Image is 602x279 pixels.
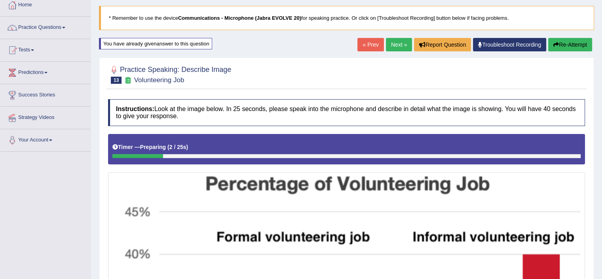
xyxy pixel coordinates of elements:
blockquote: * Remember to use the device for speaking practice. Or click on [Troubleshoot Recording] button b... [99,6,594,30]
a: « Prev [357,38,384,51]
a: Predictions [0,62,91,81]
div: You have already given answer to this question [99,38,212,49]
h2: Practice Speaking: Describe Image [108,64,231,84]
a: Practice Questions [0,17,91,36]
a: Strategy Videos [0,107,91,126]
a: Tests [0,39,91,59]
b: ) [186,144,188,150]
a: Troubleshoot Recording [473,38,546,51]
b: Instructions: [116,106,154,112]
a: Next » [386,38,412,51]
button: Report Question [414,38,471,51]
a: Success Stories [0,84,91,104]
b: Preparing [140,144,166,150]
small: Volunteering Job [134,76,184,84]
b: ( [167,144,169,150]
button: Re-Attempt [548,38,592,51]
span: 13 [111,77,122,84]
h5: Timer — [112,144,188,150]
small: Exam occurring question [123,77,132,84]
a: Your Account [0,129,91,149]
b: 2 / 25s [169,144,186,150]
b: Communications - Microphone (Jabra EVOLVE 20) [178,15,301,21]
h4: Look at the image below. In 25 seconds, please speak into the microphone and describe in detail w... [108,99,585,126]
